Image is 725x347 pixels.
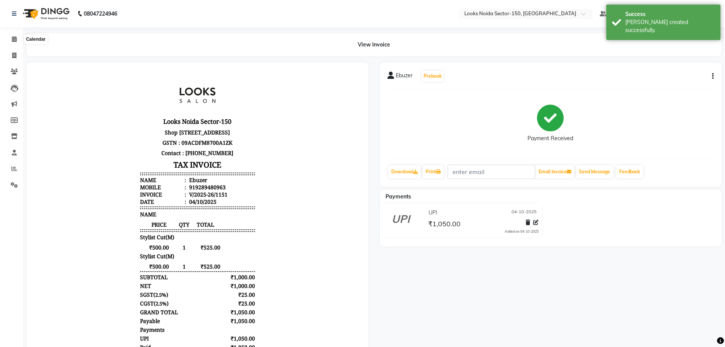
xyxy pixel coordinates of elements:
[106,182,140,190] span: Stylist Cut(M)
[535,165,574,178] button: Email Invoice
[106,57,221,67] p: Shop [STREET_ADDRESS]
[191,265,221,272] div: ₹1,050.00
[191,238,221,246] div: ₹1,050.00
[396,72,413,82] span: Ebuzer
[121,221,132,228] span: 2.5%
[144,174,156,181] span: 1
[150,106,152,114] span: :
[422,165,444,178] a: Print
[527,134,573,142] div: Payment Received
[106,230,134,237] div: ( )
[106,221,134,228] div: ( )
[106,121,152,128] div: Invoice
[144,151,156,158] span: QTY
[106,106,152,114] div: Name
[625,10,715,18] div: Success
[616,165,643,178] a: Feedback
[156,151,186,158] span: TOTAL
[153,121,193,128] div: V/2025-26/1151
[388,165,421,178] a: Download
[106,287,221,294] p: Please visit again !
[191,247,221,254] div: ₹1,050.00
[150,121,152,128] span: :
[106,78,221,88] p: Contact : [PHONE_NUMBER]
[135,6,192,44] img: file_1751693323148.jpg
[422,71,444,82] button: Prebook
[106,88,221,101] h3: TAX INVOICE
[106,230,120,237] span: CGST
[106,141,122,148] span: NAME
[191,230,221,237] div: ₹25.00
[106,256,130,263] div: Payments
[144,193,156,200] span: 1
[156,174,186,181] span: ₹525.00
[191,273,221,281] div: ₹1,050.00
[106,221,119,228] span: SGST
[106,265,115,272] span: UPI
[150,128,152,135] span: :
[191,203,221,211] div: ₹1,000.00
[511,209,537,217] span: 04-10-2025
[121,230,132,237] span: 2.5%
[576,165,613,178] button: Send Message
[106,203,134,211] div: SUBTOTAL
[386,193,411,200] span: Payments
[19,3,72,24] img: logo
[505,229,539,234] div: Added on 04-10-2025
[153,106,173,114] div: Ebuzer
[106,46,221,57] h3: Looks Noida Sector-150
[106,247,126,254] div: Payable
[429,209,437,217] span: UPI
[27,33,721,56] div: View Invoice
[448,165,535,179] input: enter email
[428,219,460,230] span: ₹1,050.00
[106,193,144,200] span: ₹500.00
[191,212,221,219] div: ₹1,000.00
[106,151,144,158] span: PRICE
[24,35,47,44] div: Calendar
[106,67,221,78] p: GSTN : 09ACDFM8700A1ZK
[84,3,117,24] b: 08047224946
[106,273,117,281] div: Paid
[106,174,144,181] span: ₹500.00
[153,114,191,121] div: 919289480963
[106,212,117,219] div: NET
[191,221,221,228] div: ₹25.00
[106,163,140,171] span: Stylist Cut(M)
[106,238,144,246] div: GRAND TOTAL
[625,18,715,34] div: Bill created successfully.
[156,193,186,200] span: ₹525.00
[153,128,182,135] div: 04/10/2025
[106,114,152,121] div: Mobile
[106,128,152,135] div: Date
[150,114,152,121] span: :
